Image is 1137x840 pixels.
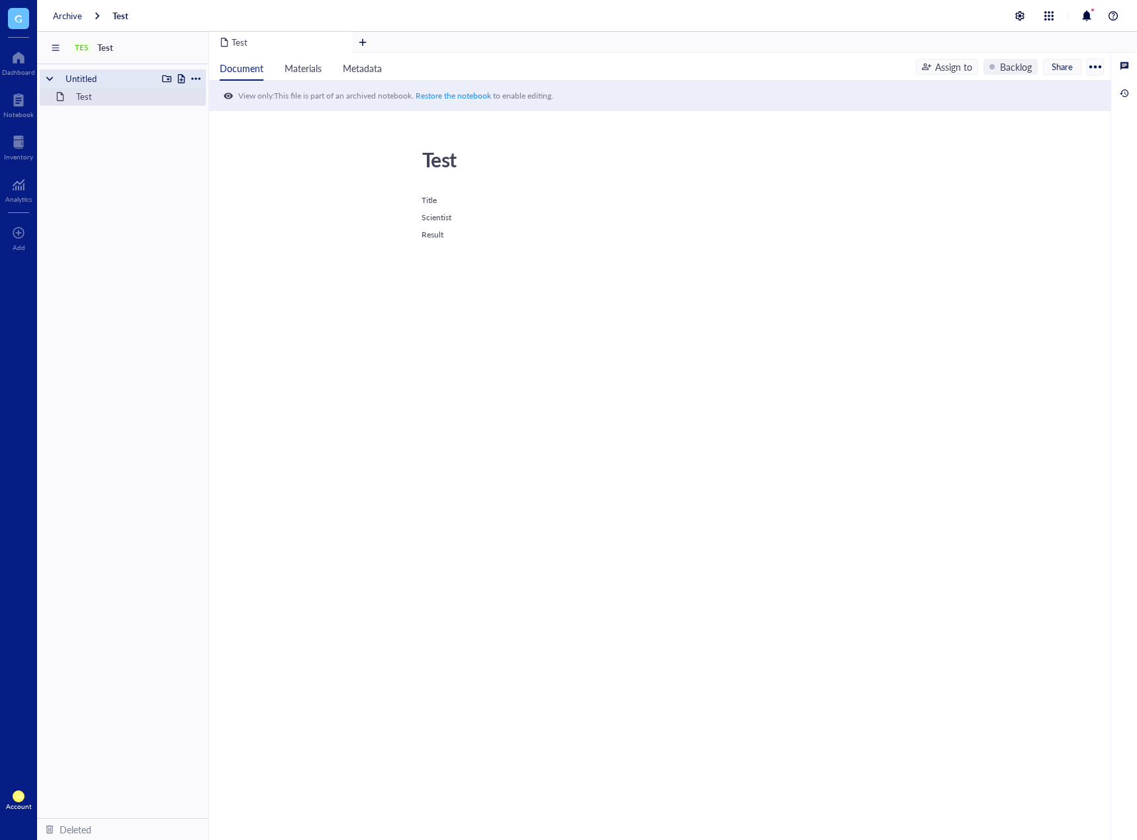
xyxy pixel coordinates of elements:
div: Notebook [3,110,34,118]
span: G [15,10,23,26]
div: Untitled [60,69,157,88]
a: Analytics [5,174,32,203]
div: Account [6,802,32,810]
span: Share [1052,61,1073,73]
div: Deleted [60,822,91,837]
div: Inventory [4,153,33,161]
div: Test [70,87,201,106]
div: Backlog [1000,60,1032,74]
div: Test [416,143,887,176]
span: Result [422,229,443,240]
button: Share [1043,59,1081,75]
a: Notebook [3,89,34,118]
a: Test [113,10,128,22]
div: Analytics [5,195,32,203]
div: Add [13,243,25,251]
div: Assign to [935,60,972,74]
span: Restore the notebook [416,90,491,102]
a: Archive [53,10,82,22]
div: to enable editing. [493,91,553,101]
div: TES [75,43,89,52]
span: Materials [285,62,322,75]
span: Scientist [422,212,451,223]
span: Test [97,41,113,54]
span: Metadata [343,62,382,75]
span: Title [422,194,437,206]
span: Document [220,62,263,75]
button: Restore the notebook [415,85,492,106]
a: Dashboard [2,47,35,76]
a: Inventory [4,132,33,161]
div: View only: This file is part of an archived notebook. [238,91,414,101]
div: Dashboard [2,68,35,76]
span: LR [15,793,22,800]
